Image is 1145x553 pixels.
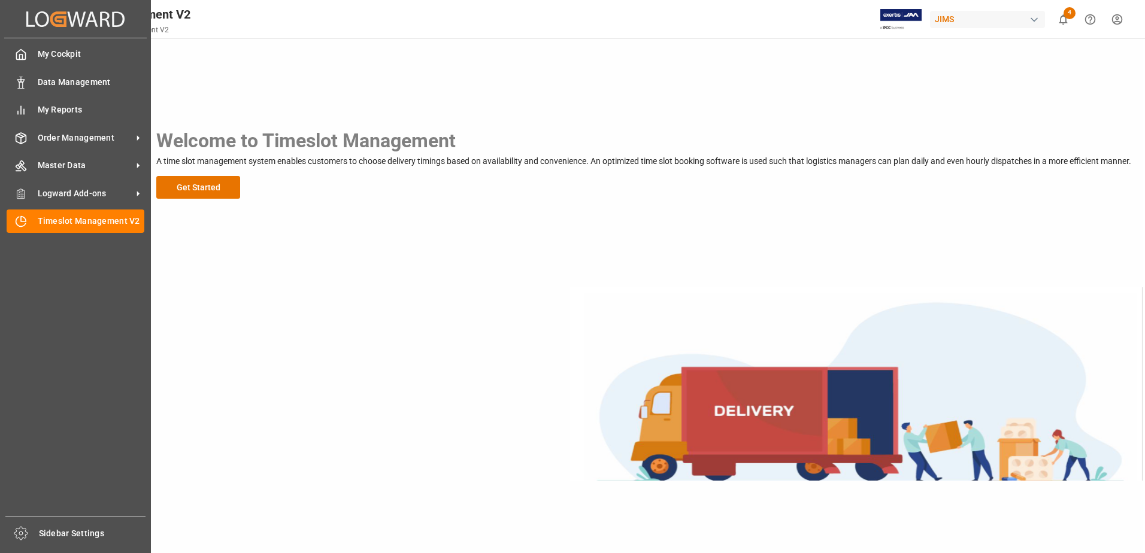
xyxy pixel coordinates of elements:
span: My Cockpit [38,48,145,60]
img: Delivery Truck [570,287,1143,481]
h3: Welcome to Timeslot Management [156,126,1131,155]
button: Get Started [156,176,240,199]
button: JIMS [930,8,1050,31]
img: Exertis%20JAM%20-%20Email%20Logo.jpg_1722504956.jpg [880,9,922,30]
p: A time slot management system enables customers to choose delivery timings based on availability ... [156,155,1131,168]
span: My Reports [38,104,145,116]
a: Timeslot Management V2 [7,209,144,233]
a: Data Management [7,70,144,93]
span: Data Management [38,76,145,89]
a: My Cockpit [7,42,144,66]
span: Timeslot Management V2 [38,215,145,227]
div: JIMS [930,11,1045,28]
span: Logward Add-ons [38,187,132,200]
button: show 4 new notifications [1050,6,1077,33]
span: 4 [1064,7,1076,19]
span: Sidebar Settings [39,527,146,540]
span: Master Data [38,159,132,172]
button: Help Center [1077,6,1104,33]
span: Order Management [38,132,132,144]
